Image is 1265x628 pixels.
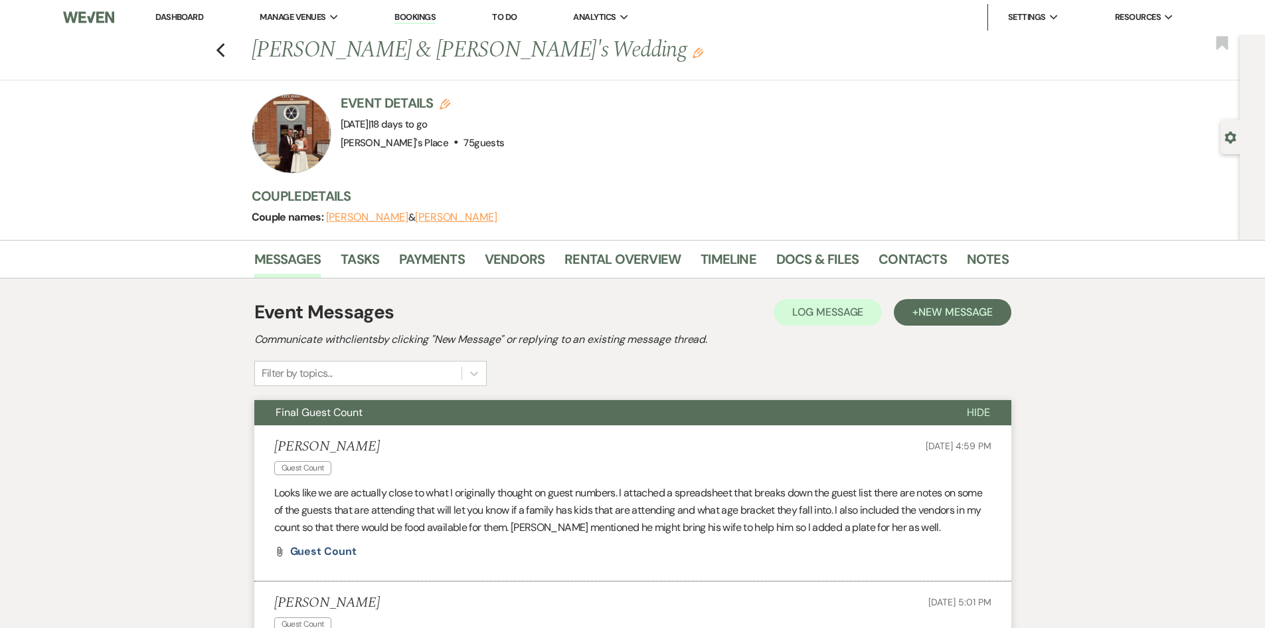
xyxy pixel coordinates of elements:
h3: Couple Details [252,187,995,205]
span: [PERSON_NAME]'s Place [341,136,449,150]
h5: [PERSON_NAME] [274,439,380,455]
button: [PERSON_NAME] [326,212,408,223]
span: Couple names: [252,210,326,224]
button: Open lead details [1224,130,1236,143]
span: Guest Count [274,461,332,475]
button: Hide [946,400,1011,425]
button: Final Guest Count [254,400,946,425]
div: Filter by topics... [262,366,333,381]
h1: Event Messages [254,298,394,326]
span: Log Message [792,305,863,319]
span: Hide [967,405,990,419]
a: Docs & Files [776,249,859,278]
span: 75 guests [464,136,504,150]
a: Guest Count [290,546,357,557]
a: Rental Overview [564,249,681,278]
a: Dashboard [155,11,203,23]
button: +New Message [894,299,1011,326]
a: To Do [492,11,517,23]
span: Settings [1008,11,1046,24]
span: & [326,211,497,224]
a: Timeline [701,249,756,278]
a: Notes [967,249,1009,278]
span: [DATE] [341,118,428,131]
a: Tasks [341,249,379,278]
span: [DATE] 5:01 PM [928,596,991,608]
img: Weven Logo [63,3,114,31]
span: Guest Count [290,544,357,558]
h1: [PERSON_NAME] & [PERSON_NAME]'s Wedding [252,35,847,66]
a: Messages [254,249,321,278]
button: [PERSON_NAME] [415,212,497,223]
a: Vendors [485,249,545,278]
button: Edit [693,47,703,58]
h3: Event Details [341,94,505,112]
span: [DATE] 4:59 PM [926,440,991,452]
h5: [PERSON_NAME] [274,595,380,611]
a: Payments [399,249,465,278]
a: Contacts [879,249,947,278]
a: Bookings [394,11,436,24]
button: Log Message [774,299,882,326]
span: Final Guest Count [276,405,363,419]
span: | [369,118,428,131]
span: Analytics [573,11,616,24]
p: Looks like we are actually close to what I originally thought on guest numbers. I attached a spre... [274,484,991,536]
h2: Communicate with clients by clicking "New Message" or replying to an existing message thread. [254,332,1011,348]
span: Manage Venues [260,11,325,24]
span: Resources [1115,11,1161,24]
span: New Message [918,305,992,319]
span: 18 days to go [371,118,428,131]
